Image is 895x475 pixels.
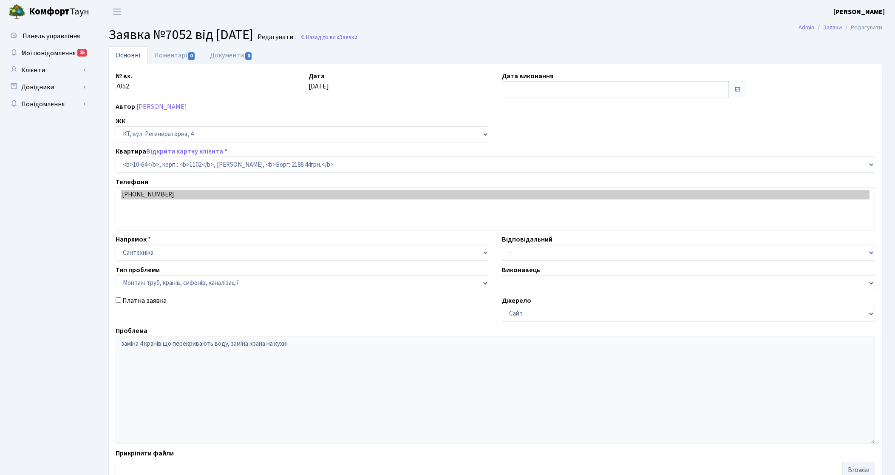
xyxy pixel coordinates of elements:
[245,52,252,60] span: 0
[203,46,260,64] a: Документи
[116,146,227,156] label: Квартира
[4,96,89,113] a: Повідомлення
[116,102,135,112] label: Автор
[23,31,80,41] span: Панель управління
[21,48,76,58] span: Мої повідомлення
[302,71,495,97] div: [DATE]
[136,102,187,111] a: [PERSON_NAME]
[502,296,531,306] label: Джерело
[116,326,147,336] label: Проблема
[256,33,296,41] small: Редагувати .
[4,62,89,79] a: Клієнти
[116,177,148,187] label: Телефони
[4,28,89,45] a: Панель управління
[799,23,814,32] a: Admin
[502,265,540,275] label: Виконавець
[309,71,325,81] label: Дата
[116,116,125,126] label: ЖК
[122,296,167,306] label: Платна заявка
[147,46,203,64] a: Коментарі
[786,19,895,37] nav: breadcrumb
[121,190,870,199] option: [PHONE_NUMBER]
[339,33,357,41] span: Заявки
[8,3,25,20] img: logo.png
[108,46,147,64] a: Основні
[4,79,89,96] a: Довідники
[502,71,553,81] label: Дата виконання
[300,33,357,41] a: Назад до всіхЗаявки
[77,49,87,57] div: 25
[29,5,70,18] b: Комфорт
[502,234,552,245] label: Відповідальний
[188,52,195,60] span: 0
[116,265,160,275] label: Тип проблеми
[842,23,882,32] li: Редагувати
[116,156,875,173] select: )
[4,45,89,62] a: Мої повідомлення25
[116,275,489,291] select: )
[116,448,174,458] label: Прикріпити файли
[108,25,253,45] span: Заявка №7052 від [DATE]
[109,71,302,97] div: 7052
[116,336,875,444] textarea: заміна 4 кранів що перекривають воду, заміна крана на кухні
[823,23,842,32] a: Заявки
[146,147,223,156] a: Відкрити картку клієнта
[833,7,885,17] a: [PERSON_NAME]
[106,5,127,19] button: Переключити навігацію
[29,5,89,19] span: Таун
[116,71,132,81] label: № вх.
[116,234,151,245] label: Напрямок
